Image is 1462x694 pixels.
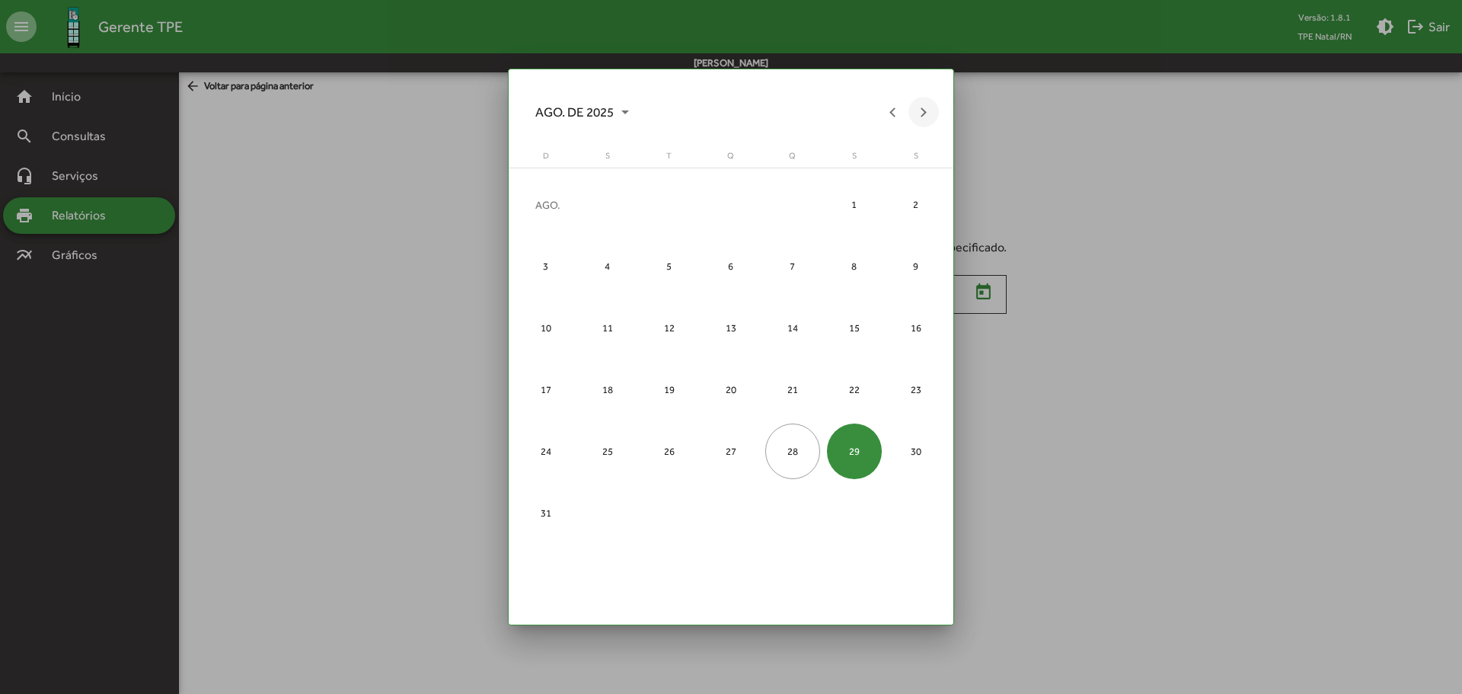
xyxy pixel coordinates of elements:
[823,359,885,421] td: 22 de agosto de 2025
[885,235,946,297] td: 9 de agosto de 2025
[580,362,636,417] div: 18
[638,297,700,359] td: 12 de agosto de 2025
[515,421,576,482] td: 24 de agosto de 2025
[765,238,821,294] div: 7
[908,97,939,127] button: Next month
[889,362,944,417] div: 23
[638,235,700,297] td: 5 de agosto de 2025
[515,149,576,168] th: domingo
[827,362,883,417] div: 22
[576,421,638,482] td: 25 de agosto de 2025
[889,238,944,294] div: 9
[515,174,823,235] td: AGO.
[889,300,944,356] div: 16
[885,359,946,421] td: 23 de agosto de 2025
[642,362,697,417] div: 19
[700,235,761,297] td: 6 de agosto de 2025
[827,424,883,479] div: 29
[642,424,697,479] div: 26
[523,97,641,127] button: Choose month and year
[515,297,576,359] td: 10 de agosto de 2025
[519,362,574,417] div: 17
[765,300,821,356] div: 14
[885,421,946,482] td: 30 de agosto de 2025
[885,174,946,235] td: 2 de agosto de 2025
[765,424,821,479] div: 28
[889,177,944,232] div: 2
[823,297,885,359] td: 15 de agosto de 2025
[519,424,574,479] div: 24
[515,482,576,544] td: 31 de agosto de 2025
[642,300,697,356] div: 12
[535,98,629,126] span: AGO. DE 2025
[761,235,823,297] td: 7 de agosto de 2025
[827,300,883,356] div: 15
[885,297,946,359] td: 16 de agosto de 2025
[704,424,759,479] div: 27
[576,297,638,359] td: 11 de agosto de 2025
[700,297,761,359] td: 13 de agosto de 2025
[519,238,574,294] div: 3
[761,359,823,421] td: 21 de agosto de 2025
[765,362,821,417] div: 21
[580,238,636,294] div: 4
[638,359,700,421] td: 19 de agosto de 2025
[823,421,885,482] td: 29 de agosto de 2025
[700,359,761,421] td: 20 de agosto de 2025
[519,485,574,541] div: 31
[515,359,576,421] td: 17 de agosto de 2025
[885,149,946,168] th: sábado
[823,149,885,168] th: sexta-feira
[761,149,823,168] th: quinta-feira
[700,149,761,168] th: quarta-feira
[519,300,574,356] div: 10
[576,235,638,297] td: 4 de agosto de 2025
[704,300,759,356] div: 13
[638,421,700,482] td: 26 de agosto de 2025
[761,297,823,359] td: 14 de agosto de 2025
[638,149,700,168] th: terça-feira
[576,359,638,421] td: 18 de agosto de 2025
[515,235,576,297] td: 3 de agosto de 2025
[580,300,636,356] div: 11
[700,421,761,482] td: 27 de agosto de 2025
[642,238,697,294] div: 5
[580,424,636,479] div: 25
[576,149,638,168] th: segunda-feira
[827,177,883,232] div: 1
[827,238,883,294] div: 8
[761,421,823,482] td: 28 de agosto de 2025
[823,235,885,297] td: 8 de agosto de 2025
[704,238,759,294] div: 6
[704,362,759,417] div: 20
[823,174,885,235] td: 1 de agosto de 2025
[889,424,944,479] div: 30
[878,97,908,127] button: Previous month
